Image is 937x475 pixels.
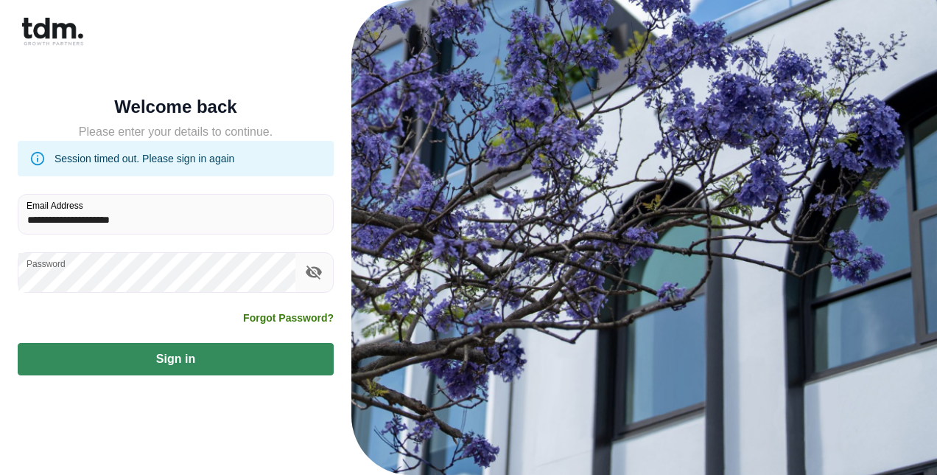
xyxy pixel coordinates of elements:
[18,123,334,141] h5: Please enter your details to continue.
[55,145,234,172] div: Session timed out. Please sign in again
[18,100,334,114] h5: Welcome back
[301,260,326,285] button: toggle password visibility
[27,199,83,212] label: Email Address
[243,311,334,325] a: Forgot Password?
[18,343,334,375] button: Sign in
[27,257,66,270] label: Password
